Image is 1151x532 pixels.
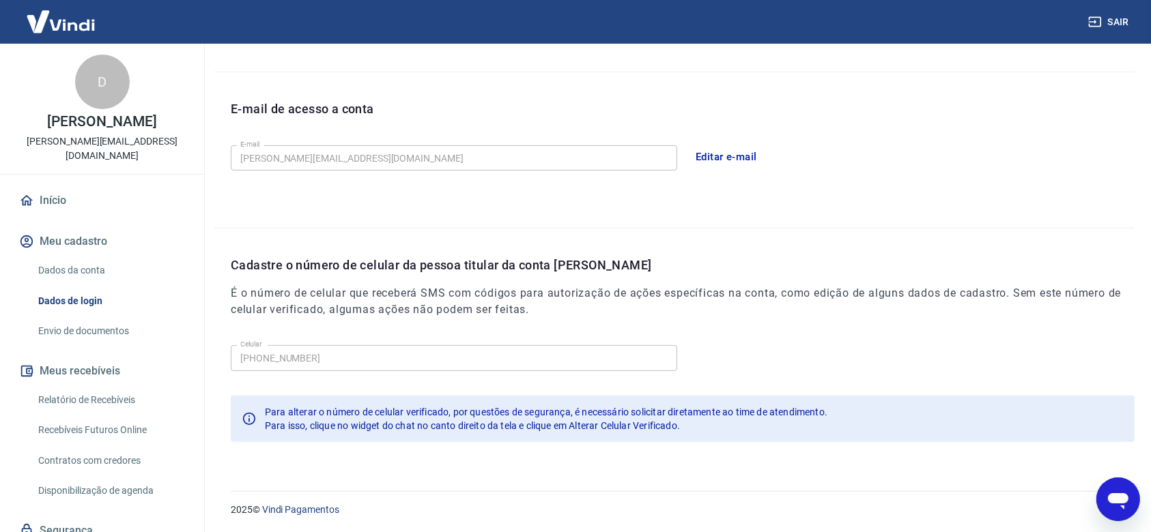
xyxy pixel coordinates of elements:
img: Vindi [16,1,105,42]
div: D [75,55,130,109]
p: 2025 © [231,503,1118,517]
label: Celular [240,339,262,349]
span: Para isso, clique no widget do chat no canto direito da tela e clique em Alterar Celular Verificado. [265,420,680,431]
button: Sair [1085,10,1135,35]
label: E-mail [240,139,259,149]
p: [PERSON_NAME][EMAIL_ADDRESS][DOMAIN_NAME] [11,134,193,163]
a: Contratos com credores [33,447,188,475]
button: Meus recebíveis [16,356,188,386]
a: Dados da conta [33,256,188,284]
p: E-mail de acesso a conta [231,100,374,118]
p: Cadastre o número de celular da pessoa titular da conta [PERSON_NAME] [231,256,1135,274]
a: Disponibilização de agenda [33,477,188,505]
a: Envio de documentos [33,317,188,345]
button: Editar e-mail [688,143,765,171]
h6: É o número de celular que receberá SMS com códigos para autorização de ações específicas na conta... [231,285,1135,318]
a: Relatório de Recebíveis [33,386,188,414]
a: Início [16,186,188,216]
a: Vindi Pagamentos [262,504,339,515]
a: Recebíveis Futuros Online [33,416,188,444]
span: Para alterar o número de celular verificado, por questões de segurança, é necessário solicitar di... [265,407,827,417]
p: [PERSON_NAME] [47,115,156,129]
iframe: Botão para abrir a janela de mensagens, conversa em andamento [1096,477,1140,521]
button: Meu cadastro [16,226,188,256]
a: Dados de login [33,287,188,315]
